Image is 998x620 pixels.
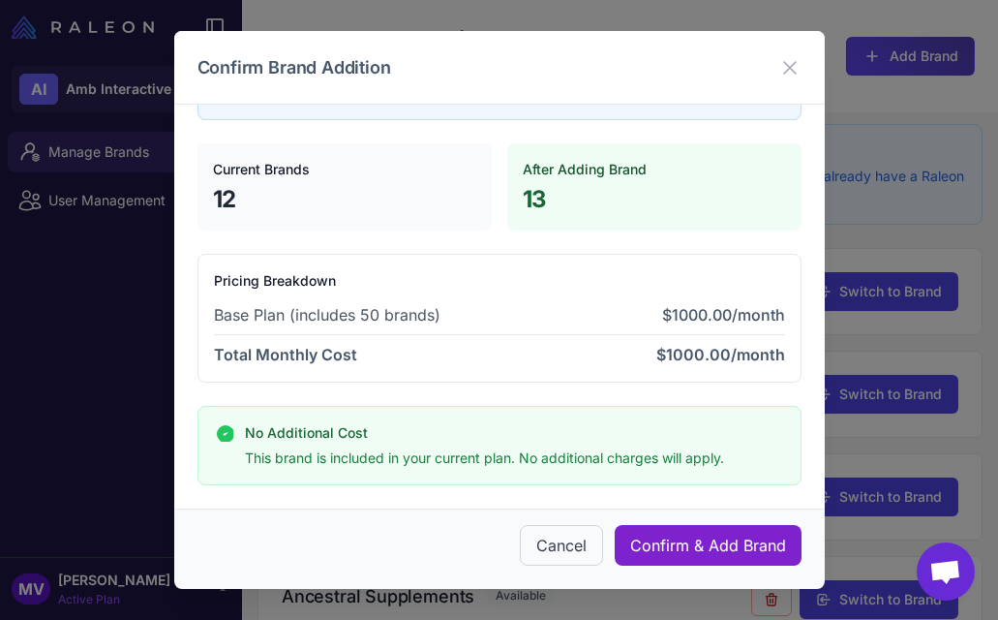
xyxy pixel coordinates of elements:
[213,159,476,180] h4: Current Brands
[662,305,785,325] span: $1000.00/month
[213,184,476,215] p: 12
[615,525,801,566] button: Confirm & Add Brand
[523,184,786,215] p: 13
[245,422,724,444] h4: No Additional Cost
[656,345,785,364] span: $1000.00/month
[214,270,785,292] h4: Pricing Breakdown
[630,534,786,557] span: Confirm & Add Brand
[197,54,391,80] h3: Confirm Brand Addition
[214,343,357,366] span: Total Monthly Cost
[917,542,975,601] div: Open chat
[520,525,603,566] button: Cancel
[523,159,786,180] h4: After Adding Brand
[214,303,440,326] span: Base Plan (includes 50 brands)
[245,448,724,469] p: This brand is included in your current plan. No additional charges will apply.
